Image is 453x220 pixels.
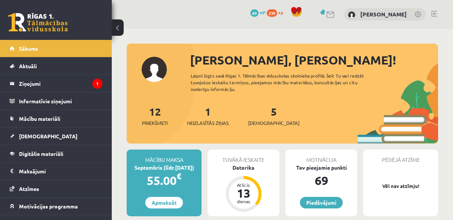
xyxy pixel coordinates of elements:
div: Laipni lūgts savā Rīgas 1. Tālmācības vidusskolas skolnieka profilā. Šeit Tu vari redzēt tuvojošo... [191,72,378,92]
div: 13 [232,187,255,199]
a: 239 xp [267,9,287,15]
a: Atzīmes [10,180,102,197]
i: 1 [92,79,102,89]
div: Tuvākā ieskaite [208,150,279,164]
div: Mācību maksa [127,150,202,164]
a: 1Neizlasītās ziņas [187,105,229,127]
span: [DEMOGRAPHIC_DATA] [248,119,300,127]
span: Digitālie materiāli [19,150,63,157]
a: Digitālie materiāli [10,145,102,162]
span: Sākums [19,45,38,52]
div: dienas [232,199,255,204]
div: Pēdējā atzīme [363,150,438,164]
span: 69 [250,9,259,17]
a: 69 mP [250,9,266,15]
a: Motivācijas programma [10,198,102,215]
div: Tev pieejamie punkti [285,164,357,172]
a: Datorika Atlicis 13 dienas [208,164,279,213]
span: Atzīmes [19,185,39,192]
div: Datorika [208,164,279,172]
span: [DEMOGRAPHIC_DATA] [19,133,77,139]
span: € [177,171,181,182]
a: Apmaksāt [145,197,183,208]
a: Informatīvie ziņojumi [10,92,102,110]
a: Mācību materiāli [10,110,102,127]
span: Priekšmeti [142,119,168,127]
span: Neizlasītās ziņas [187,119,229,127]
a: Rīgas 1. Tālmācības vidusskola [8,13,68,32]
span: Mācību materiāli [19,115,60,122]
span: 239 [267,9,277,17]
div: Atlicis [232,183,255,187]
a: Ziņojumi1 [10,75,102,92]
span: mP [260,9,266,15]
a: [DEMOGRAPHIC_DATA] [10,128,102,145]
a: Maksājumi [10,163,102,180]
a: Aktuāli [10,57,102,75]
div: 55.00 [127,172,202,189]
img: Anastasija Smirnova [348,11,355,19]
a: [PERSON_NAME] [360,10,407,18]
div: 69 [285,172,357,189]
div: [PERSON_NAME], [PERSON_NAME]! [190,51,438,69]
div: Septembris (līdz [DATE]) [127,164,202,172]
span: Motivācijas programma [19,203,78,210]
legend: Maksājumi [19,163,102,180]
a: 12Priekšmeti [142,105,168,127]
div: Motivācija [285,150,357,164]
p: Vēl nav atzīmju! [367,182,434,190]
a: 5[DEMOGRAPHIC_DATA] [248,105,300,127]
a: Piedāvājumi [300,197,343,208]
span: Aktuāli [19,63,37,69]
span: xp [278,9,283,15]
legend: Ziņojumi [19,75,102,92]
legend: Informatīvie ziņojumi [19,92,102,110]
a: Sākums [10,40,102,57]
